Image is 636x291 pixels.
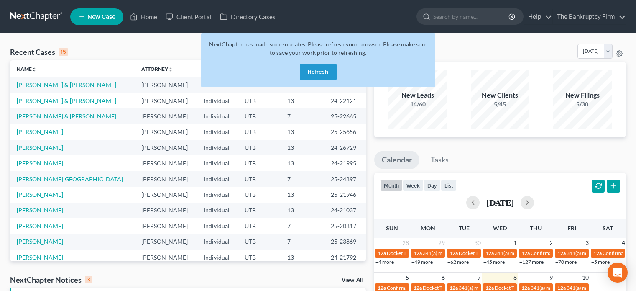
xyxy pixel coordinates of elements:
a: [PERSON_NAME] [17,160,63,167]
div: Open Intercom Messenger [608,263,628,283]
a: +45 more [483,259,505,265]
a: The Bankruptcy Firm [553,9,626,24]
span: 12a [557,250,566,256]
span: 12a [557,285,566,291]
td: [PERSON_NAME] [135,77,197,93]
a: [PERSON_NAME] [17,191,63,198]
button: week [403,180,424,191]
td: Individual [197,171,238,187]
td: 25-22665 [324,108,366,124]
div: 15 [59,48,68,56]
td: [PERSON_NAME] [135,250,197,265]
td: 13 [281,93,324,108]
td: Individual [197,108,238,124]
h2: [DATE] [486,198,514,207]
td: 25-24897 [324,171,366,187]
td: Individual [197,218,238,234]
span: Wed [493,224,507,232]
span: 12a [521,285,530,291]
a: Nameunfold_more [17,66,37,72]
a: [PERSON_NAME] & [PERSON_NAME] [17,81,116,88]
td: 13 [281,250,324,265]
td: Individual [197,93,238,108]
button: month [380,180,403,191]
a: [PERSON_NAME] & [PERSON_NAME] [17,113,116,120]
td: Individual [197,250,238,265]
a: Client Portal [161,9,216,24]
span: NextChapter has made some updates. Please refresh your browser. Please make sure to save your wor... [209,41,427,56]
td: 7 [281,108,324,124]
div: Recent Cases [10,47,68,57]
td: Individual [197,140,238,155]
a: [PERSON_NAME] [17,222,63,229]
td: 25-25656 [324,124,366,140]
td: UTB [238,250,281,265]
td: Individual [197,187,238,202]
a: Tasks [423,151,456,169]
td: UTB [238,187,281,202]
span: Sat [603,224,613,232]
td: [PERSON_NAME] [135,108,197,124]
td: 13 [281,187,324,202]
span: 12a [414,285,422,291]
a: Calendar [374,151,419,169]
span: 12a [485,285,494,291]
td: [PERSON_NAME] [135,234,197,250]
span: 30 [473,238,482,248]
td: UTB [238,140,281,155]
span: Confirmation hearing for [PERSON_NAME] [531,250,626,256]
span: 3 [585,238,590,248]
span: 12a [414,250,422,256]
td: Individual [197,155,238,171]
span: New Case [87,14,115,20]
td: Individual [197,234,238,250]
a: [PERSON_NAME] [17,238,63,245]
td: 24-21995 [324,155,366,171]
span: 12a [521,250,530,256]
td: UTB [238,108,281,124]
span: Tue [459,224,470,232]
td: UTB [238,234,281,250]
span: 9 [549,273,554,283]
span: 12a [593,250,602,256]
td: [PERSON_NAME] [135,93,197,108]
span: 1 [513,238,518,248]
td: [PERSON_NAME] [135,124,197,140]
td: [PERSON_NAME] [135,203,197,218]
td: 13 [281,140,324,155]
div: 14/60 [388,100,447,108]
span: 5 [405,273,410,283]
span: 8 [513,273,518,283]
span: 28 [401,238,410,248]
input: Search by name... [433,9,510,24]
i: unfold_more [32,67,37,72]
a: [PERSON_NAME][GEOGRAPHIC_DATA] [17,175,123,183]
td: 13 [281,155,324,171]
span: 7 [477,273,482,283]
td: 7 [281,171,324,187]
span: 29 [437,238,446,248]
td: 24-22121 [324,93,366,108]
td: [PERSON_NAME] [135,187,197,202]
span: 2 [549,238,554,248]
span: Docket Text: for [PERSON_NAME] & [PERSON_NAME] [495,285,614,291]
i: unfold_more [168,67,173,72]
td: [PERSON_NAME] [135,155,197,171]
a: +127 more [519,259,544,265]
td: 25-20817 [324,218,366,234]
span: 341(a) meeting for [PERSON_NAME] [423,250,503,256]
button: list [441,180,457,191]
span: Fri [567,224,576,232]
td: Individual [197,203,238,218]
td: UTB [238,203,281,218]
span: Confirmation Hearing for [PERSON_NAME] [387,285,483,291]
td: 24-26729 [324,140,366,155]
span: 12a [450,285,458,291]
span: Docket Text: for [PERSON_NAME] [423,285,498,291]
td: UTB [238,155,281,171]
td: 25-21946 [324,187,366,202]
a: [PERSON_NAME] [17,144,63,151]
a: +62 more [447,259,469,265]
a: Help [524,9,552,24]
a: [PERSON_NAME] [17,206,63,214]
